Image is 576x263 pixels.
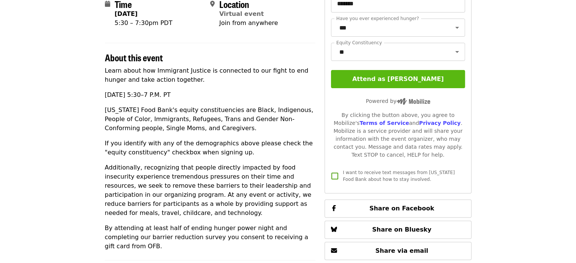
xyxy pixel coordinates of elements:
[369,205,434,212] span: Share on Facebook
[325,221,471,239] button: Share on Bluesky
[115,10,138,17] strong: [DATE]
[331,70,465,88] button: Attend as [PERSON_NAME]
[105,224,316,251] p: By attending at least half of ending hunger power night and completing our barrier reduction surv...
[325,242,471,260] button: Share via email
[366,98,430,104] span: Powered by
[105,51,163,64] span: About this event
[219,19,278,26] span: Join from anywhere
[115,19,173,28] div: 5:30 – 7:30pm PDT
[372,226,432,233] span: Share on Bluesky
[105,106,316,133] p: [US_STATE] Food Bank's equity constituencies are Black, Indigenous, People of Color, Immigrants, ...
[210,0,215,8] i: map-marker-alt icon
[419,120,460,126] a: Privacy Policy
[375,247,428,254] span: Share via email
[343,170,454,182] span: I want to receive text messages from [US_STATE] Food Bank about how to stay involved.
[359,120,409,126] a: Terms of Service
[336,40,382,45] label: Equity Constituency
[105,139,316,157] p: If you identify with any of the demographics above please check the "equity constituency" checkbo...
[219,10,264,17] a: Virtual event
[336,16,419,21] label: Have you ever experienced hunger?
[396,98,430,105] img: Powered by Mobilize
[452,22,462,33] button: Open
[105,90,316,100] p: [DATE] 5:30–7 P.M. PT
[105,163,316,218] p: Additionally, recognizing that people directly impacted by food insecurity experience tremendous ...
[325,199,471,218] button: Share on Facebook
[105,0,110,8] i: calendar icon
[331,111,465,159] div: By clicking the button above, you agree to Mobilize's and . Mobilize is a service provider and wi...
[105,66,316,84] p: Learn about how Immigrant Justice is connected to our fight to end hunger and take action together.
[452,47,462,57] button: Open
